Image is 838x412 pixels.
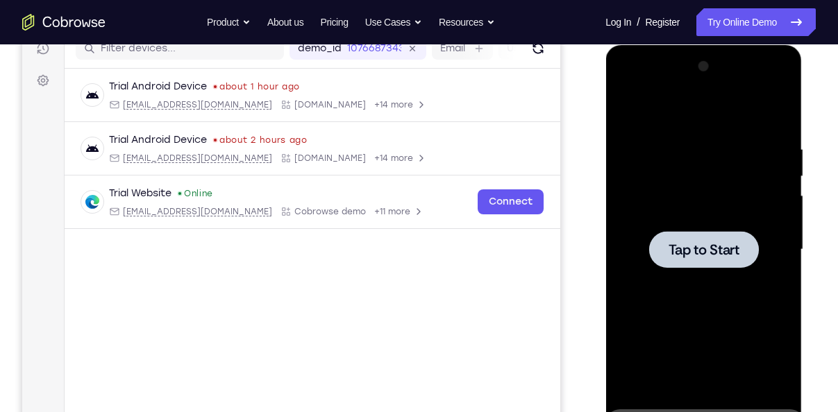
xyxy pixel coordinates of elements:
[43,186,153,223] button: Tap to Start
[505,42,527,64] button: Refresh
[155,192,191,203] div: Online
[156,196,159,199] div: New devices found.
[272,157,344,168] span: Cobrowse.io
[42,126,538,180] div: Open device details
[22,14,106,31] a: Go to the home page
[258,210,344,221] div: App
[258,103,344,114] div: App
[192,143,194,146] div: Last seen
[49,367,171,411] div: Session ended due to inactivity
[192,89,194,92] div: Last seen
[485,46,520,60] label: User ID
[87,103,250,114] div: Email
[646,8,680,36] a: Register
[101,103,250,114] span: android@example.com
[276,46,319,60] label: demo_id
[87,137,185,151] div: Trial Android Device
[87,191,149,205] div: Trial Website
[258,157,344,168] div: App
[605,8,631,36] a: Log In
[207,8,251,36] button: Product
[197,139,285,150] time: Sat Aug 30 2025 08:14:37 GMT+0300 (Eastern European Summer Time)
[272,210,344,221] span: Cobrowse demo
[696,8,816,36] a: Try Online Demo
[101,157,250,168] span: android@example.com
[637,14,639,31] span: /
[87,157,250,168] div: Email
[320,8,348,36] a: Pricing
[352,210,388,221] span: +11 more
[272,103,344,114] span: Cobrowse.io
[78,46,253,60] input: Filter devices...
[267,8,303,36] a: About us
[352,157,391,168] span: +14 more
[53,8,129,31] h1: Connect
[87,84,185,98] div: Trial Android Device
[42,73,538,126] div: Open device details
[42,180,538,233] div: Open device details
[87,210,250,221] div: Email
[455,194,521,218] a: Connect
[62,198,133,212] span: Tap to Start
[101,210,250,221] span: web@example.com
[418,46,443,60] label: Email
[197,85,278,96] time: Sat Aug 30 2025 08:39:14 GMT+0300 (Eastern European Summer Time)
[352,103,391,114] span: +14 more
[439,8,495,36] button: Resources
[365,8,422,36] button: Use Cases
